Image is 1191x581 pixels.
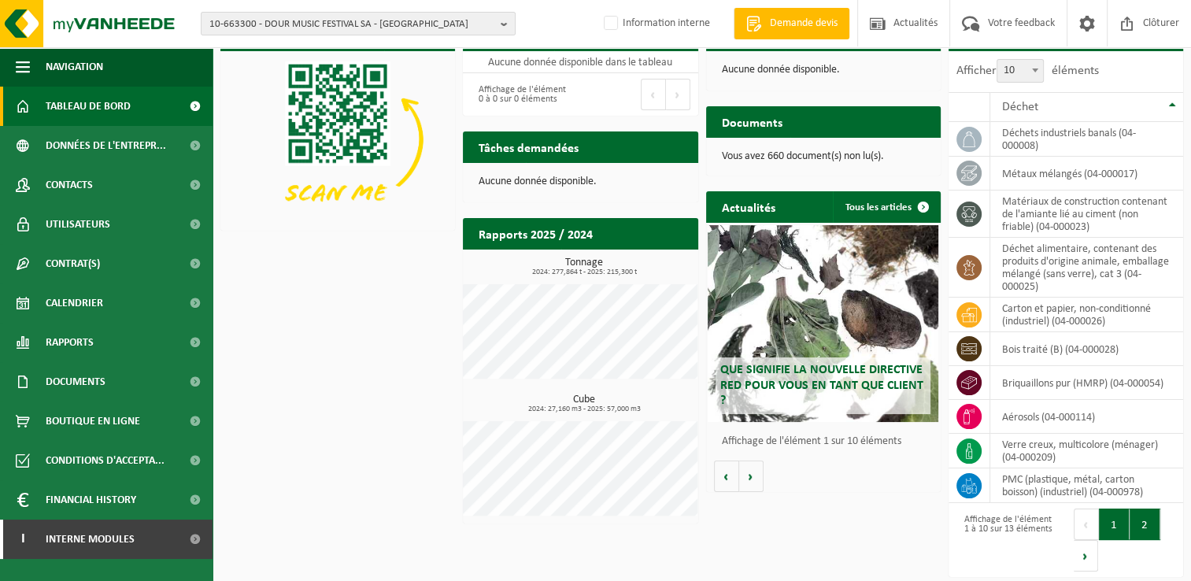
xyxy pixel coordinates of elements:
[46,87,131,126] span: Tableau de bord
[990,434,1183,468] td: verre creux, multicolore (ménager) (04-000209)
[46,480,136,520] span: Financial History
[471,394,697,413] h3: Cube
[766,16,841,31] span: Demande devis
[734,8,849,39] a: Demande devis
[990,332,1183,366] td: bois traité (B) (04-000028)
[46,402,140,441] span: Boutique en ligne
[722,436,933,447] p: Affichage de l'élément 1 sur 10 éléments
[46,362,105,402] span: Documents
[719,364,923,406] span: Que signifie la nouvelle directive RED pour vous en tant que client ?
[833,191,939,223] a: Tous les articles
[990,366,1183,400] td: briquaillons pur (HMRP) (04-000054)
[471,77,572,112] div: Affichage de l'élément 0 à 0 sur 0 éléments
[990,157,1183,191] td: métaux mélangés (04-000017)
[46,283,103,323] span: Calendrier
[722,65,925,76] p: Aucune donnée disponible.
[739,461,764,492] button: Volgende
[471,268,697,276] span: 2024: 277,864 t - 2025: 215,300 t
[956,507,1058,573] div: Affichage de l'élément 1 à 10 sur 13 éléments
[706,191,791,222] h2: Actualités
[990,122,1183,157] td: déchets industriels banals (04-000008)
[46,205,110,244] span: Utilisateurs
[990,191,1183,238] td: matériaux de construction contenant de l'amiante lié au ciment (non friable) (04-000023)
[666,79,690,110] button: Next
[46,441,165,480] span: Conditions d'accepta...
[1099,509,1130,540] button: 1
[641,79,666,110] button: Previous
[463,218,608,249] h2: Rapports 2025 / 2024
[714,461,739,492] button: Vorige
[46,165,93,205] span: Contacts
[46,323,94,362] span: Rapports
[956,65,1099,77] label: Afficher éléments
[1074,540,1098,572] button: Next
[46,520,135,559] span: Interne modules
[997,59,1044,83] span: 10
[1074,509,1099,540] button: Previous
[201,12,516,35] button: 10-663300 - DOUR MUSIC FESTIVAL SA - [GEOGRAPHIC_DATA]
[997,60,1043,82] span: 10
[46,244,100,283] span: Contrat(s)
[990,400,1183,434] td: aérosols (04-000114)
[1130,509,1160,540] button: 2
[990,298,1183,332] td: carton et papier, non-conditionné (industriel) (04-000026)
[990,238,1183,298] td: déchet alimentaire, contenant des produits d'origine animale, emballage mélangé (sans verre), cat...
[561,249,697,280] a: Consulter les rapports
[463,131,594,162] h2: Tâches demandées
[601,12,710,35] label: Information interne
[471,257,697,276] h3: Tonnage
[16,520,30,559] span: I
[220,51,455,228] img: Download de VHEPlus App
[722,151,925,162] p: Vous avez 660 document(s) non lu(s).
[1002,101,1038,113] span: Déchet
[708,225,938,422] a: Que signifie la nouvelle directive RED pour vous en tant que client ?
[990,468,1183,503] td: PMC (plastique, métal, carton boisson) (industriel) (04-000978)
[463,51,697,73] td: Aucune donnée disponible dans le tableau
[706,106,798,137] h2: Documents
[471,405,697,413] span: 2024: 27,160 m3 - 2025: 57,000 m3
[46,47,103,87] span: Navigation
[479,176,682,187] p: Aucune donnée disponible.
[209,13,494,36] span: 10-663300 - DOUR MUSIC FESTIVAL SA - [GEOGRAPHIC_DATA]
[46,126,166,165] span: Données de l'entrepr...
